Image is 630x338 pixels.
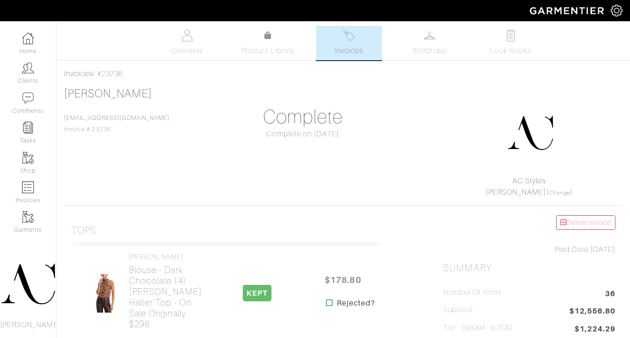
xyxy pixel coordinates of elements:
span: Invoice # 23736 [64,115,169,133]
h1: Complete [217,106,389,128]
a: [PERSON_NAME] [64,87,152,100]
a: [EMAIL_ADDRESS][DOMAIN_NAME] [64,115,169,121]
a: Invoices [64,70,93,78]
span: $178.80 [315,270,371,290]
h4: [PERSON_NAME] [129,253,204,261]
a: Product Library [235,30,301,56]
span: KEPT [243,285,271,301]
span: $12,556.80 [569,306,616,318]
div: ( ) [447,175,611,198]
img: reminder-icon-8004d30b9f0a5d33ae49ab947aed9ed385cf756f9e5892f1edd6e32f2345188e.png [22,122,34,134]
a: Look Books [478,26,544,60]
a: [PERSON_NAME] [486,188,547,197]
img: todo-9ac3debb85659649dc8f770b8b6100bb5dab4b48dedcbae339e5042a72dfd3cc.svg [505,30,517,41]
a: Change [549,190,570,196]
img: clients-icon-6bae9207a08558b7cb47a8932f037763ab4055f8c8b6bfacd5dc20c3e0201464.png [22,62,34,74]
h2: Blouse - Dark Chocolate (4) [PERSON_NAME] Halter Top - On sale originally $298 [129,265,204,330]
img: basicinfo-40fd8af6dae0f16599ec9e87c0ef1c0a1fdea2edbe929e3d69a839185d80c458.svg [181,30,193,41]
a: [PERSON_NAME] Blouse - Dark Chocolate (4)[PERSON_NAME] Halter Top - On sale originally $298 [129,253,204,330]
span: Paid Date: [555,245,590,254]
h5: Subtotal [443,306,472,314]
h3: Tops [71,225,96,236]
span: Invoices [335,45,363,56]
img: wardrobe-487a4870c1b7c33e795ec22d11cfc2ed9d08956e64fb3008fe2437562e282088.svg [424,30,436,41]
img: orders-icon-0abe47150d42831381b5fb84f609e132dff9fe21cb692f30cb5eec754e2cba89.png [22,181,34,193]
span: $1,224.29 [574,323,615,335]
a: Delete Invoice [556,215,615,230]
span: 36 [605,288,615,301]
span: Look Books [490,45,532,56]
a: Invoices [316,26,382,60]
span: Overview [171,45,203,56]
div: Complete on [DATE] [217,128,389,140]
h5: Tax (90094 : 9.75%) [443,323,513,332]
img: dashboard-icon-dbcd8f5a0b271acd01030246c82b418ddd0df26cd7fceb0bd07c9910d44c42f6.png [22,32,34,44]
a: Wardrobe [397,26,463,60]
div: [DATE] [443,244,615,255]
img: garments-icon-b7da505a4dc4fd61783c78ac3ca0ef83fa9d6f193b1c9dc38574b1d14d53ca28.png [22,152,34,164]
img: garmentier-logo-header-white-b43fb05a5012e4ada735d5af1a66efaba907eab6374d6393d1fbf88cb4ef424d.png [525,2,611,19]
a: AC.Styles [512,177,545,185]
span: Product Library [241,45,295,56]
img: DupYt8CPKc6sZyAt3svX5Z74.png [507,110,554,157]
img: NUv6H53DjS8C67EYQA6fexia [89,274,121,313]
img: garments-icon-b7da505a4dc4fd61783c78ac3ca0ef83fa9d6f193b1c9dc38574b1d14d53ca28.png [22,211,34,223]
a: Overview [154,26,220,60]
h5: Number of Items [443,288,502,297]
img: orders-27d20c2124de7fd6de4e0e44c1d41de31381a507db9b33961299e4e07d508b8c.svg [343,30,355,41]
img: gear-icon-white-bd11855cb880d31180b6d7d6211b90ccbf57a29d726f0c71d8c61bd08dd39cc2.png [611,5,622,16]
strong: Rejected? [337,298,375,309]
img: comment-icon-a0a6a9ef722e966f86d9cbdc48e553b5cf19dbc54f86b18d962a5391bc8f6eb6.png [22,92,34,104]
span: Wardrobe [413,45,447,56]
h2: Summary [443,262,615,274]
div: / #23736 [64,68,622,79]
